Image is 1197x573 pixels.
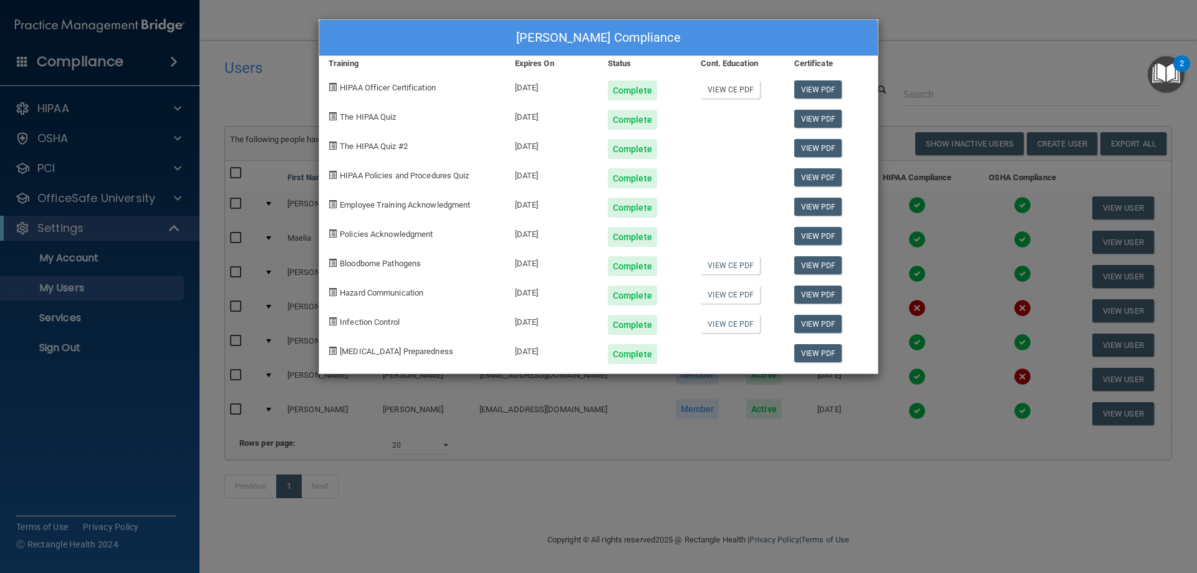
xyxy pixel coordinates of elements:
[794,110,842,128] a: View PDF
[794,286,842,304] a: View PDF
[340,171,469,180] span: HIPAA Policies and Procedures Quiz
[506,247,598,276] div: [DATE]
[608,256,657,276] div: Complete
[794,227,842,245] a: View PDF
[319,20,878,56] div: [PERSON_NAME] Compliance
[340,112,396,122] span: The HIPAA Quiz
[506,276,598,306] div: [DATE]
[340,288,423,297] span: Hazard Communication
[506,188,598,218] div: [DATE]
[608,198,657,218] div: Complete
[701,80,760,99] a: View CE PDF
[608,227,657,247] div: Complete
[794,139,842,157] a: View PDF
[608,110,657,130] div: Complete
[506,306,598,335] div: [DATE]
[319,56,506,71] div: Training
[506,71,598,100] div: [DATE]
[608,286,657,306] div: Complete
[506,218,598,247] div: [DATE]
[794,344,842,362] a: View PDF
[340,259,421,268] span: Bloodborne Pathogens
[608,344,657,364] div: Complete
[506,130,598,159] div: [DATE]
[506,335,598,364] div: [DATE]
[340,83,436,92] span: HIPAA Officer Certification
[701,315,760,333] a: View CE PDF
[506,100,598,130] div: [DATE]
[701,256,760,274] a: View CE PDF
[340,347,453,356] span: [MEDICAL_DATA] Preparedness
[506,56,598,71] div: Expires On
[785,56,878,71] div: Certificate
[340,317,400,327] span: Infection Control
[340,142,408,151] span: The HIPAA Quiz #2
[506,159,598,188] div: [DATE]
[794,80,842,99] a: View PDF
[340,229,433,239] span: Policies Acknowledgment
[794,168,842,186] a: View PDF
[794,256,842,274] a: View PDF
[691,56,784,71] div: Cont. Education
[608,168,657,188] div: Complete
[1148,56,1185,93] button: Open Resource Center, 2 new notifications
[608,80,657,100] div: Complete
[794,198,842,216] a: View PDF
[794,315,842,333] a: View PDF
[1180,64,1184,80] div: 2
[981,484,1182,534] iframe: Drift Widget Chat Controller
[598,56,691,71] div: Status
[608,315,657,335] div: Complete
[701,286,760,304] a: View CE PDF
[340,200,470,209] span: Employee Training Acknowledgment
[608,139,657,159] div: Complete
